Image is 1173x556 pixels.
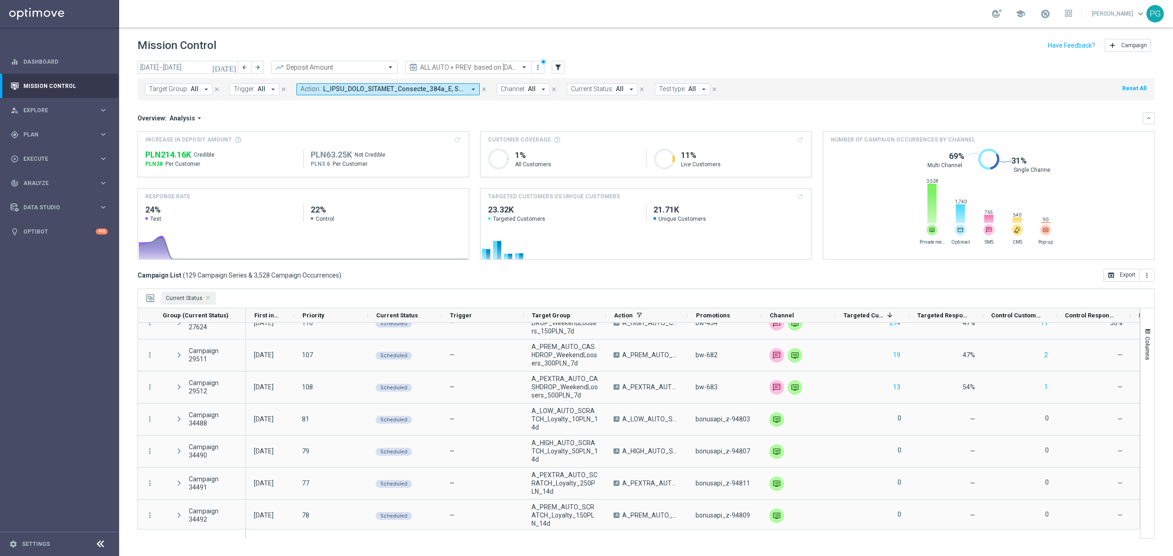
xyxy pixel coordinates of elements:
div: Private message [788,348,802,363]
span: Single Channel [1014,166,1052,174]
div: +10 [96,229,108,234]
div: Private message [926,224,937,235]
i: arrow_drop_down [469,85,477,93]
span: Pop-up [1033,239,1058,245]
div: SMS [983,224,994,235]
i: close [639,86,645,93]
span: PLN3.6 [311,160,330,168]
h2: 23,319 [488,204,639,215]
label: 0 [1045,446,1049,454]
span: Scheduled [380,321,407,327]
i: close [481,86,487,93]
span: Trigger: [234,85,255,93]
div: Mission Control [10,82,108,90]
i: keyboard_arrow_down [1146,115,1152,121]
div: Explore [11,106,99,114]
span: A_HIGH_AUTO_CASHDROP_WeekendLoosers_150PLN_7d [622,319,680,327]
span: Current Status Press DELETE to remove [162,292,216,305]
span: Increase In Deposit Amount [145,136,232,144]
i: play_circle_outline [11,155,19,163]
img: Private message [769,508,784,523]
span: A_PEXTRA_AUTO_CASHDROP_WeekendLoosers_500PLN_7d [532,375,598,399]
ng-select: Deposit Amount [271,61,398,74]
img: SMS [769,380,784,395]
button: Current Status: All arrow_drop_down [567,83,638,95]
img: paidAd.svg [1040,224,1051,235]
span: 3,528 [926,178,938,184]
i: more_vert [534,64,542,71]
div: 02 Sep 2025, Tuesday [254,415,274,423]
button: more_vert [146,447,154,455]
i: trending_up [275,63,284,72]
span: A_PREM_AUTO_SCRATCH_Loyalty_150PLN_14d [622,511,680,519]
button: Trigger: All arrow_drop_down [230,83,280,95]
span: Targeted Customers [844,312,883,319]
div: Data Studio [11,203,99,212]
span: Promotions [696,312,730,319]
h3: Campaign List [137,271,341,279]
i: arrow_drop_down [627,85,636,93]
span: Targeted Customers [488,215,639,223]
i: close [551,86,557,93]
p: All Customers [515,161,639,168]
span: PLN63,245 [311,149,352,160]
img: SMS [769,316,784,331]
button: Action: L_IPSU_DOLO_SITAMET_Consecte_384a_E, S_DOEI_TEMP_INC_UTL-ETDO8-MAG-AL-ENIM_393ad620_1m, V... [296,83,480,95]
span: Group (Current Status) [163,312,229,319]
img: SMS [769,348,784,363]
span: 54% [963,383,975,391]
button: close [213,84,221,94]
span: A [614,480,619,486]
div: Campaign 29511 [189,347,237,363]
span: — [970,447,975,455]
span: 69% [949,151,965,162]
i: more_vert [146,511,154,519]
button: filter_alt [552,61,565,74]
i: keyboard_arrow_right [99,106,108,114]
i: lightbulb [11,228,19,236]
span: Trigger [450,312,472,319]
i: more_vert [146,479,154,487]
colored-tag: Scheduled [376,415,412,424]
ng-select: ALL AUTO + PREV: based on 09.07.2025 [405,61,532,74]
span: 81 [302,415,309,423]
span: — [449,383,455,391]
span: 90 [1041,217,1051,223]
span: bw-434 [696,319,718,327]
button: open_in_browser Export [1103,269,1140,282]
button: 2 [1043,349,1049,361]
span: Channel: [501,85,526,93]
button: Analysis arrow_drop_down [167,114,206,122]
h2: 21,710 [653,204,804,215]
div: PG [1146,5,1164,22]
span: Private message [920,239,945,245]
span: Scheduled [380,353,407,359]
span: 36% [1110,319,1123,327]
div: Campaign 27624 [189,315,237,331]
button: gps_fixed Plan keyboard_arrow_right [10,131,108,138]
span: A [614,384,619,390]
button: keyboard_arrow_down [1143,112,1155,124]
span: Scheduled [380,385,407,391]
span: PLN214,162 [145,149,191,160]
button: more_vert [533,62,543,73]
span: Per Customer [165,160,200,168]
span: 47% [963,319,975,327]
span: — [1118,351,1123,359]
h4: Response Rate [145,192,190,201]
div: Plan [11,131,99,139]
span: Not Credible [355,151,385,158]
i: equalizer [11,58,19,66]
i: add [1109,42,1116,49]
div: Dashboard [11,49,108,74]
span: 540 [1012,212,1022,218]
button: Data Studio keyboard_arrow_right [10,204,108,211]
div: play_circle_outline Execute keyboard_arrow_right [10,155,108,163]
span: A_LOW_AUTO_SCRATCH_Loyalty_10PLN_14d [532,407,598,431]
span: bonusapi_z-94807 [696,447,750,455]
div: track_changes Analyze keyboard_arrow_right [10,180,108,187]
img: Private message [788,380,802,395]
